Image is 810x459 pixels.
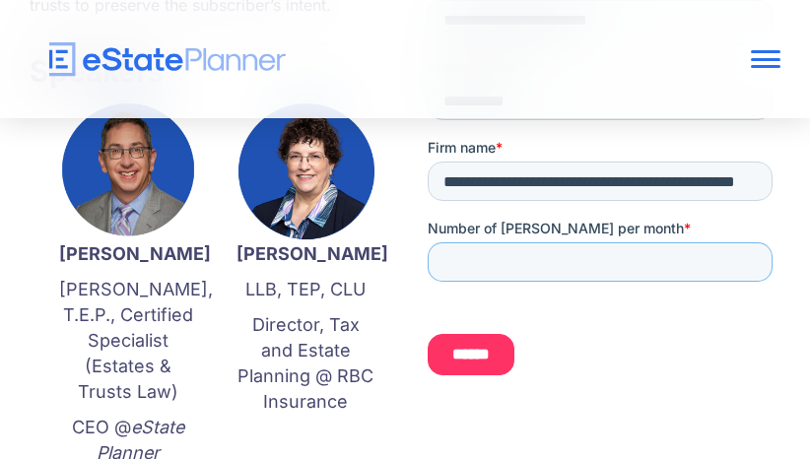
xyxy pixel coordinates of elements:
p: ‍ [236,425,374,450]
strong: [PERSON_NAME] [59,243,211,264]
strong: [PERSON_NAME] [236,243,388,264]
p: LLB, TEP, CLU [236,277,374,302]
a: home [30,42,631,77]
p: [PERSON_NAME], T.E.P., Certified Specialist (Estates & Trusts Law) [59,277,197,405]
p: Director, Tax and Estate Planning @ RBC Insurance [236,312,374,415]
